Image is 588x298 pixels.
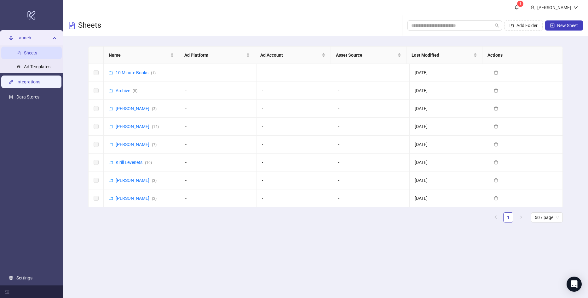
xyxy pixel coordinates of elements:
span: folder-add [510,23,514,28]
td: - [257,136,333,154]
span: search [495,23,499,28]
td: - [257,64,333,82]
span: user [530,5,535,10]
span: plus-square [550,23,555,28]
div: Page Size [531,212,563,222]
span: Name [109,52,169,59]
span: folder [109,142,113,147]
span: folder [109,196,113,200]
span: 50 / page [535,213,559,222]
a: [PERSON_NAME](2) [116,196,157,201]
span: Ad Platform [184,52,245,59]
span: Last Modified [412,52,472,59]
a: 10 Minute Books(1) [116,70,156,75]
td: - [180,118,257,136]
td: - [180,100,257,118]
span: Asset Source [336,52,396,59]
td: [DATE] [410,82,486,100]
td: - [257,189,333,207]
button: right [516,212,526,222]
th: Asset Source [331,47,406,64]
td: - [180,189,257,207]
span: delete [494,160,498,165]
td: [DATE] [410,118,486,136]
span: ( 3 ) [152,107,157,111]
th: Ad Account [255,47,331,64]
span: ( 8 ) [133,89,137,93]
sup: 1 [517,1,523,7]
span: Ad Account [260,52,320,59]
button: left [491,212,501,222]
a: [PERSON_NAME](7) [116,142,157,147]
th: Last Modified [406,47,482,64]
li: Previous Page [491,212,501,222]
span: delete [494,70,498,75]
td: [DATE] [410,100,486,118]
th: Name [104,47,179,64]
td: - [333,118,410,136]
td: - [257,118,333,136]
td: - [333,171,410,189]
td: - [257,100,333,118]
span: delete [494,142,498,147]
span: delete [494,124,498,129]
span: folder [109,70,113,75]
td: - [180,136,257,154]
span: ( 7 ) [152,143,157,147]
a: [PERSON_NAME](12) [116,124,159,129]
td: - [333,64,410,82]
span: ( 10 ) [145,160,152,165]
span: folder [109,160,113,165]
a: [PERSON_NAME](3) [116,178,157,183]
span: left [494,215,498,219]
a: Archive(8) [116,88,137,93]
span: Add Folder [516,23,538,28]
td: [DATE] [410,64,486,82]
span: ( 3 ) [152,178,157,183]
td: [DATE] [410,136,486,154]
span: delete [494,196,498,200]
td: - [257,82,333,100]
span: New Sheet [557,23,578,28]
td: - [180,154,257,171]
a: Ad Templates [24,64,50,69]
td: [DATE] [410,189,486,207]
span: Launch [16,31,51,44]
span: bell [515,5,519,9]
span: rocket [9,36,13,40]
a: Data Stores [16,94,39,99]
td: - [333,100,410,118]
th: Actions [482,47,558,64]
span: ( 1 ) [151,71,156,75]
a: Kirill Levenets(10) [116,160,152,165]
td: - [333,154,410,171]
td: [DATE] [410,154,486,171]
span: folder [109,106,113,111]
span: delete [494,178,498,183]
span: folder [109,178,113,183]
td: - [333,189,410,207]
span: ( 2 ) [152,196,157,201]
span: delete [494,106,498,111]
th: Ad Platform [179,47,255,64]
td: - [180,171,257,189]
div: Open Intercom Messenger [567,277,582,292]
span: right [519,215,523,219]
td: - [180,64,257,82]
td: - [257,154,333,171]
div: [PERSON_NAME] [535,4,574,11]
span: ( 12 ) [152,125,159,129]
a: Integrations [16,79,40,84]
td: [DATE] [410,171,486,189]
span: menu-fold [5,290,9,294]
h3: Sheets [78,20,101,31]
span: folder [109,88,113,93]
li: 1 [503,212,513,222]
a: Sheets [24,50,37,55]
button: New Sheet [545,20,583,31]
span: file-text [68,22,76,29]
td: - [180,82,257,100]
span: delete [494,88,498,93]
td: - [333,136,410,154]
a: [PERSON_NAME](3) [116,106,157,111]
